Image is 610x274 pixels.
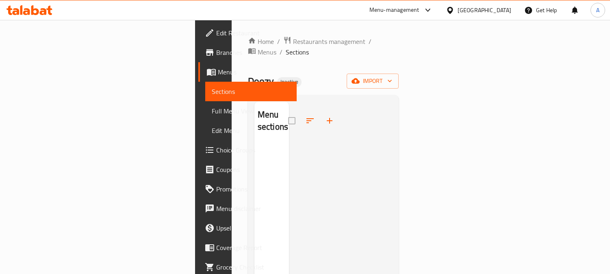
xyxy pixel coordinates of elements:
a: Edit Menu [205,121,297,140]
span: Restaurants management [293,37,365,46]
a: Promotions [198,179,297,199]
span: Menus [218,67,291,77]
div: [GEOGRAPHIC_DATA] [458,6,511,15]
a: Choice Groups [198,140,297,160]
a: Restaurants management [283,36,365,47]
a: Full Menu View [205,101,297,121]
span: Grocery Checklist [216,262,291,272]
span: Menu disclaimer [216,204,291,213]
a: Edit Restaurant [198,23,297,43]
span: Coupons [216,165,291,174]
span: Choice Groups [216,145,291,155]
span: Branches [216,48,291,57]
a: Menus [198,62,297,82]
span: Edit Restaurant [216,28,291,38]
nav: breadcrumb [248,36,399,57]
span: Sections [212,87,291,96]
a: Coupons [198,160,297,179]
span: Upsell [216,223,291,233]
span: Full Menu View [212,106,291,116]
button: import [347,74,399,89]
li: / [369,37,371,46]
a: Coverage Report [198,238,297,257]
span: import [353,76,392,86]
button: Add section [320,111,339,130]
a: Upsell [198,218,297,238]
span: Sections [286,47,309,57]
a: Menu disclaimer [198,199,297,218]
div: Menu-management [369,5,419,15]
a: Sections [205,82,297,101]
nav: Menu sections [254,140,289,147]
span: A [596,6,599,15]
span: Promotions [216,184,291,194]
span: Coverage Report [216,243,291,252]
a: Branches [198,43,297,62]
span: Edit Menu [212,126,291,135]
